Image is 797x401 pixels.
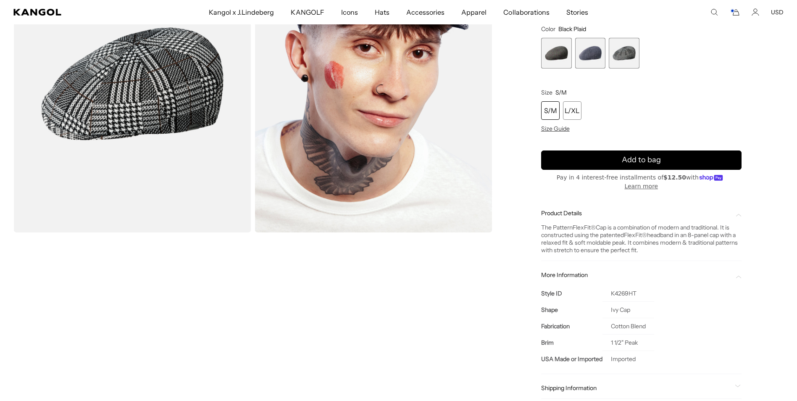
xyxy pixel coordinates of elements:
td: Imported [602,351,654,367]
span: Shipping Information [541,384,731,392]
td: Cotton Blend [602,318,654,334]
th: Style ID [541,285,602,302]
th: Fabrication [541,318,602,334]
th: USA Made or Imported [541,351,602,367]
span: ® [591,224,596,231]
div: L/XL [563,101,581,120]
span: ® [642,231,647,239]
span: Size [541,89,552,96]
span: Color [541,25,555,33]
span: More Information [541,271,731,279]
label: Black Plaid [609,38,639,69]
summary: Search here [710,8,718,16]
span: Product Details [541,209,731,217]
button: USD [771,8,784,16]
div: S/M [541,101,560,120]
td: 1 1/2" Peak [602,334,654,351]
th: Shape [541,301,602,318]
a: Account [752,8,759,16]
label: Grey Plaid [541,38,572,69]
span: FlexFit [573,224,596,231]
button: Add to bag [541,150,742,170]
td: K4269HT [602,285,654,302]
div: 3 of 3 [609,38,639,69]
span: Size Guide [541,125,570,132]
th: Brim [541,334,602,351]
span: Add to bag [622,154,661,166]
label: Marled Navy [575,38,606,69]
span: S/M [555,89,567,96]
div: 2 of 3 [575,38,606,69]
button: Cart [730,8,740,16]
span: FlexFit [624,231,647,239]
a: Kangol [13,9,138,16]
div: The Pattern Cap is a combination of modern and traditional. It is constructed using the patented ... [541,224,742,254]
td: Ivy Cap [602,301,654,318]
div: 1 of 3 [541,38,572,69]
span: Black Plaid [558,25,586,33]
